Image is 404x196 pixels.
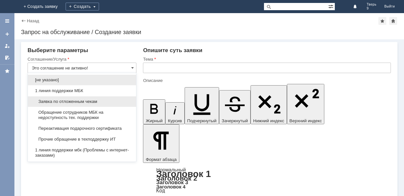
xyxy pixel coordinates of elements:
a: Нормальный [156,167,186,172]
span: Зачеркнутый [222,118,248,123]
span: Тверь [367,3,376,7]
a: Заголовок 1 [156,169,211,179]
button: Жирный [143,99,165,124]
button: Подчеркнутый [185,87,219,124]
span: Подчеркнутый [187,118,216,123]
span: Верхний индекс [290,118,322,123]
span: Опишите суть заявки [143,47,202,53]
a: Заголовок 3 [156,179,188,185]
span: 1 линия поддержки МБК [32,88,132,93]
span: 1 линия поддержки мбк (Проблемы с интернет-заказами) [32,147,132,158]
button: Формат абзаца [143,124,179,163]
span: Выберите параметры [28,47,88,53]
span: Нижний индекс [253,118,284,123]
span: Формат абзаца [146,157,176,162]
div: Запрос на обслуживание / Создание заявки [21,29,397,35]
div: Сделать домашней страницей [389,17,397,25]
a: Мои согласования [2,52,12,63]
button: Верхний индекс [287,84,325,124]
div: Соглашение/Услуга [28,57,135,61]
a: Код [156,188,165,194]
span: Расширенный поиск [328,3,335,9]
a: Создать заявку [2,29,12,39]
div: Тема [143,57,390,61]
div: Добавить в избранное [378,17,386,25]
div: Формат абзаца [143,167,391,193]
span: 9 [367,7,376,10]
span: Курсив [168,118,182,123]
span: Прочие обращение в техподдержку ИТ [32,137,132,142]
button: Зачеркнутый [219,90,251,124]
span: Жирный [146,118,163,123]
div: Описание [143,78,390,83]
a: Заголовок 4 [156,184,185,189]
a: Заголовок 2 [156,174,197,182]
span: Заявка по отложенным чекам [32,99,132,104]
span: [не указано] [32,77,132,83]
span: Обращение сотрудников МБК на недоступность тех. поддержки [32,110,132,120]
div: Создать [66,3,99,10]
button: Курсив [165,102,185,124]
span: Переактивация подарочного сертификата [32,126,132,131]
button: Нижний индекс [251,85,287,124]
a: Мои заявки [2,41,12,51]
a: Назад [27,18,39,23]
